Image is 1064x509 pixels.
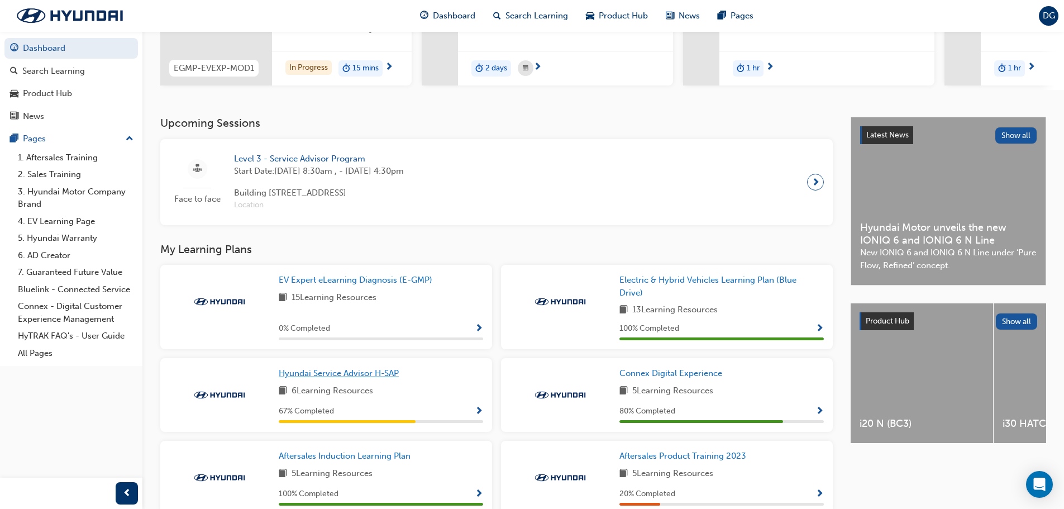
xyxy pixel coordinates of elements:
div: Search Learning [22,65,85,78]
a: Face to faceLevel 3 - Service Advisor ProgramStart Date:[DATE] 8:30am , - [DATE] 4:30pmBuilding [... [169,148,824,216]
span: Connex Digital Experience [619,368,722,378]
span: search-icon [493,9,501,23]
a: Aftersales Product Training 2023 [619,450,751,463]
a: 1. Aftersales Training [13,149,138,167]
a: News [4,106,138,127]
span: Hyundai Motor unveils the new IONIQ 6 and IONIQ 6 N Line [860,221,1037,246]
span: Face to face [169,193,225,206]
a: Dashboard [4,38,138,59]
span: book-icon [279,467,287,481]
span: Building [STREET_ADDRESS] [234,187,404,199]
a: Search Learning [4,61,138,82]
a: EV Expert eLearning Diagnosis (E-GMP) [279,274,437,287]
span: DG [1043,9,1055,22]
span: book-icon [619,467,628,481]
span: pages-icon [10,134,18,144]
span: 100 % Completed [619,322,679,335]
span: New IONIQ 6 and IONIQ 6 N Line under ‘Pure Flow, Refined’ concept. [860,246,1037,272]
img: Trak [529,389,591,401]
a: 3. Hyundai Motor Company Brand [13,183,138,213]
a: news-iconNews [657,4,709,27]
a: Product Hub [4,83,138,104]
span: calendar-icon [523,61,528,75]
a: i20 N (BC3) [851,303,993,443]
span: Product Hub [599,9,648,22]
span: Show Progress [475,407,483,417]
button: Show Progress [475,405,483,418]
span: Electric & Hybrid Vehicles Learning Plan (Blue Drive) [619,275,796,298]
a: 6. AD Creator [13,247,138,264]
button: DG [1039,6,1058,26]
a: HyTRAK FAQ's - User Guide [13,327,138,345]
span: pages-icon [718,9,726,23]
a: Connex - Digital Customer Experience Management [13,298,138,327]
img: Trak [529,472,591,483]
span: Latest News [866,130,909,140]
a: 7. Guaranteed Future Value [13,264,138,281]
button: DashboardSearch LearningProduct HubNews [4,36,138,129]
a: search-iconSearch Learning [484,4,577,27]
span: next-icon [812,174,820,190]
span: Show Progress [815,489,824,500]
span: EV Expert eLearning Diagnosis (E-GMP) [279,275,432,285]
span: EGMP-EVEXP-MOD1 [174,62,254,75]
span: 1 hr [747,62,760,75]
span: next-icon [533,63,542,73]
a: Latest NewsShow allHyundai Motor unveils the new IONIQ 6 and IONIQ 6 N LineNew IONIQ 6 and IONIQ ... [851,117,1046,286]
img: Trak [189,296,250,307]
span: Show Progress [815,407,824,417]
span: news-icon [10,112,18,122]
span: 0 % Completed [279,322,330,335]
button: Pages [4,129,138,149]
span: book-icon [619,303,628,317]
a: Hyundai Service Advisor H-SAP [279,367,403,380]
img: Trak [189,472,250,483]
a: Connex Digital Experience [619,367,727,380]
span: 5 Learning Resources [292,467,373,481]
span: book-icon [279,384,287,398]
span: Hyundai Service Advisor H-SAP [279,368,399,378]
button: Show all [995,127,1037,144]
span: car-icon [586,9,594,23]
span: 13 Learning Resources [632,303,718,317]
span: 15 mins [352,62,379,75]
span: Aftersales Induction Learning Plan [279,451,411,461]
span: duration-icon [998,61,1006,76]
span: next-icon [385,63,393,73]
button: Show Progress [815,322,824,336]
span: duration-icon [475,61,483,76]
span: duration-icon [342,61,350,76]
span: next-icon [766,63,774,73]
div: Open Intercom Messenger [1026,471,1053,498]
a: Product HubShow all [860,312,1037,330]
span: 5 Learning Resources [632,467,713,481]
span: 6 Learning Resources [292,384,373,398]
button: Show Progress [475,322,483,336]
button: Show Progress [815,405,824,418]
img: Trak [189,389,250,401]
a: 2. Sales Training [13,166,138,183]
span: 100 % Completed [279,488,338,501]
img: Trak [6,4,134,27]
span: 2 days [485,62,507,75]
span: news-icon [666,9,674,23]
a: car-iconProduct Hub [577,4,657,27]
span: Aftersales Product Training 2023 [619,451,746,461]
span: Level 3 - Service Advisor Program [234,153,404,165]
span: guage-icon [10,44,18,54]
span: News [679,9,700,22]
span: book-icon [279,291,287,305]
div: In Progress [285,60,332,75]
span: 80 % Completed [619,405,675,418]
span: car-icon [10,89,18,99]
span: next-icon [1027,63,1036,73]
span: up-icon [126,132,133,146]
h3: Upcoming Sessions [160,117,833,130]
span: Pages [731,9,753,22]
span: guage-icon [420,9,428,23]
div: Pages [23,132,46,145]
span: Show Progress [475,324,483,334]
a: All Pages [13,345,138,362]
